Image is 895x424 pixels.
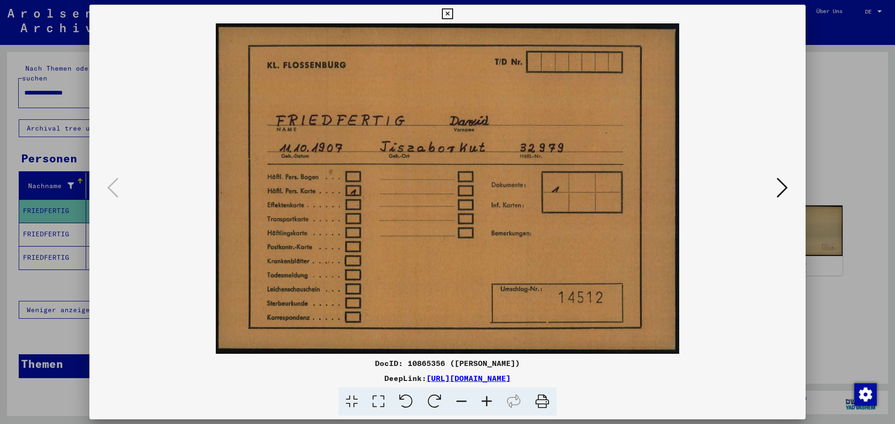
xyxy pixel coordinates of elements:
[121,23,774,354] img: 001.jpg
[854,383,877,406] img: Zustimmung ändern
[426,373,511,383] a: [URL][DOMAIN_NAME]
[854,383,876,405] div: Zustimmung ändern
[89,358,806,369] div: DocID: 10865356 ([PERSON_NAME])
[89,373,806,384] div: DeepLink:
